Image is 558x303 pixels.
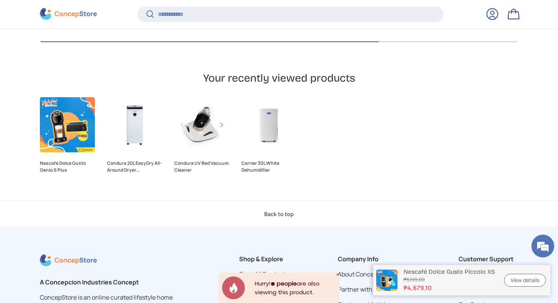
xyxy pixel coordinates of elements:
a: Nescafé Dolce Gusto Genio S Plus [40,160,95,174]
div: Close [336,273,340,276]
a: Condura UV Bed Vacuum Cleaner [174,160,229,174]
div: Minimize live chat window [125,4,143,22]
a: About ConcepStore [338,270,392,278]
a: View details [504,274,546,287]
div: Chat with us now [39,43,128,52]
a: Carrier 30L White Dehumidifier [241,160,296,174]
a: Shop All Products [239,270,288,278]
textarea: Type your message and hit 'Enter' [4,207,145,234]
img: ConcepStore [40,8,97,20]
h2: A Concepcion Industries Concept [40,278,190,287]
a: Nescafé Dolce Gusto Genio S Plus [40,97,95,152]
a: Carrier 30L White Dehumidifier [241,97,296,152]
h2: Your recently viewed products [40,71,518,85]
strong: ₱4,679.10 [404,283,495,292]
p: Nescafé Dolce Gusto Piccolo XS [404,268,495,275]
a: Condura UV Bed Vacuum Cleaner [174,97,229,152]
span: We're online! [44,96,105,172]
s: ₱5,199.00 [404,276,495,283]
a: Condura 20L EasyDry All-Around Dryer Dehumidifier [107,97,162,152]
a: Condura 20L EasyDry All-Around Dryer Dehumidifier [107,160,162,174]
